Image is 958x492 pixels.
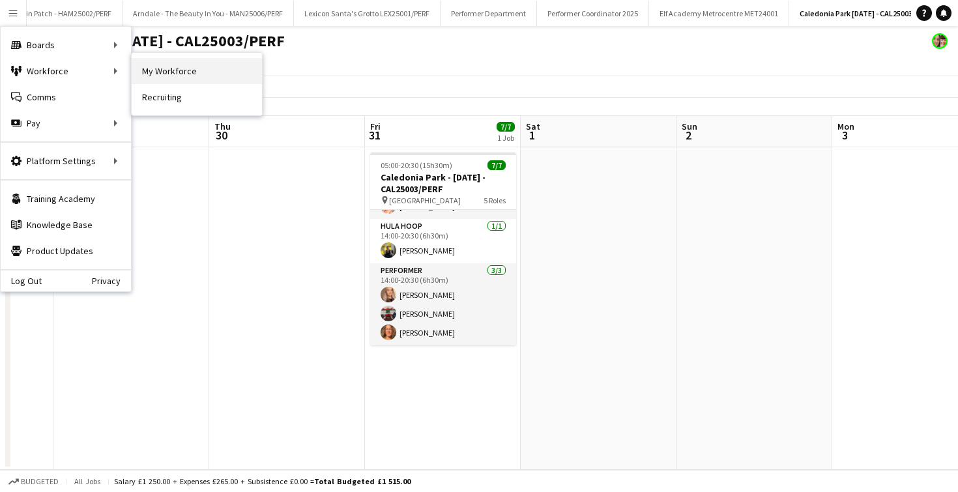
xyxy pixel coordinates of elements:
div: Workforce [1,58,131,84]
a: Log Out [1,276,42,286]
div: Boards [1,32,131,58]
span: Budgeted [21,477,59,486]
span: 2 [680,128,697,143]
div: 1 Job [497,133,514,143]
button: Lexicon Santa's Grotto LEX25001/PERF [294,1,441,26]
button: Elf Academy Metrocentre MET24001 [649,1,789,26]
app-job-card: 05:00-20:30 (15h30m)7/7Caledonia Park - [DATE] - CAL25003/PERF [GEOGRAPHIC_DATA]5 Roles[PERSON_NA... [370,152,516,345]
span: [GEOGRAPHIC_DATA] [389,195,461,205]
span: 05:00-20:30 (15h30m) [381,160,452,170]
app-card-role: Performer3/314:00-20:30 (6h30m)[PERSON_NAME][PERSON_NAME][PERSON_NAME] [370,263,516,345]
span: Sat [526,121,540,132]
app-user-avatar: Performer Department [932,33,948,49]
a: Knowledge Base [1,212,131,238]
a: My Workforce [132,58,262,84]
span: Mon [837,121,854,132]
span: 30 [212,128,231,143]
h1: Caledonia Park [DATE] - CAL25003/PERF [10,31,285,51]
div: Salary £1 250.00 + Expenses £265.00 + Subsistence £0.00 = [114,476,411,486]
div: Platform Settings [1,148,131,174]
span: Thu [214,121,231,132]
span: All jobs [72,476,103,486]
a: Recruiting [132,84,262,110]
span: 1 [524,128,540,143]
a: Privacy [92,276,131,286]
app-card-role: Hula Hoop1/114:00-20:30 (6h30m)[PERSON_NAME] [370,219,516,263]
button: Arndale - The Beauty In You - MAN25006/PERF [123,1,294,26]
button: Budgeted [7,474,61,489]
span: 7/7 [497,122,515,132]
a: Comms [1,84,131,110]
a: Training Academy [1,186,131,212]
span: 3 [835,128,854,143]
button: Performer Coordinator 2025 [537,1,649,26]
span: 5 Roles [484,195,506,205]
span: Fri [370,121,381,132]
button: Caledonia Park [DATE] - CAL25003/PERF [789,1,943,26]
span: 31 [368,128,381,143]
div: Pay [1,110,131,136]
h3: Caledonia Park - [DATE] - CAL25003/PERF [370,171,516,195]
button: Performer Department [441,1,537,26]
span: Total Budgeted £1 515.00 [314,476,411,486]
span: 7/7 [487,160,506,170]
span: Sun [682,121,697,132]
a: Product Updates [1,238,131,264]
